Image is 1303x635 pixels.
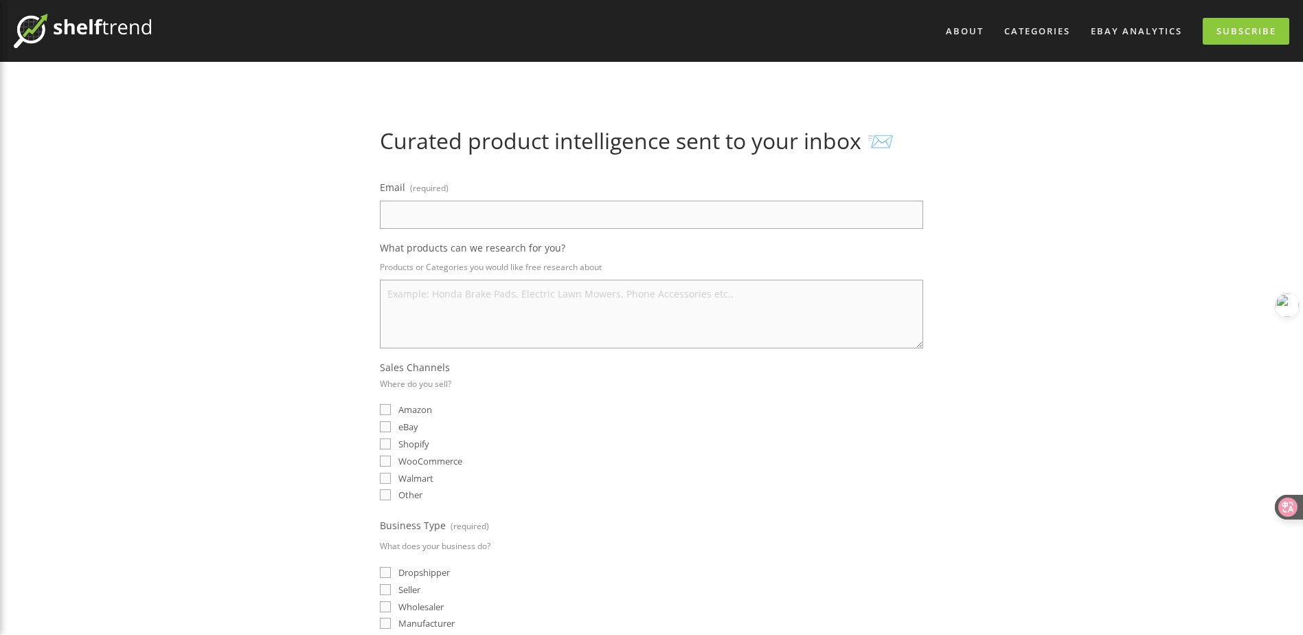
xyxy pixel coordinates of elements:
input: Amazon [380,404,391,415]
input: Manufacturer [380,618,391,629]
input: Wholesaler [380,601,391,612]
input: Walmart [380,473,391,484]
span: Other [398,489,422,501]
span: Walmart [398,472,433,484]
a: About [937,20,993,43]
input: Shopify [380,438,391,449]
h1: Curated product intelligence sent to your inbox 📨 [380,128,923,154]
p: Where do you sell? [380,374,451,394]
a: eBay Analytics [1082,20,1191,43]
span: WooCommerce [398,455,462,467]
span: What products can we research for you? [380,241,565,254]
span: Manufacturer [398,617,455,630]
span: Sales Channels [380,361,450,374]
div: Categories [995,20,1079,43]
p: What does your business do? [380,536,490,556]
a: Subscribe [1203,18,1289,45]
span: Seller [398,583,420,596]
input: Seller [380,584,391,595]
span: (required) [451,516,489,536]
span: eBay [398,421,418,433]
span: Shopify [398,438,429,450]
span: Wholesaler [398,601,444,613]
input: Other [380,489,391,500]
input: eBay [380,421,391,432]
input: WooCommerce [380,456,391,467]
span: Amazon [398,403,432,416]
img: ShelfTrend [14,14,151,48]
span: Email [380,181,405,194]
p: Products or Categories you would like free research about [380,257,923,277]
span: Dropshipper [398,566,450,579]
span: Business Type [380,519,446,532]
span: (required) [410,178,449,198]
input: Dropshipper [380,567,391,578]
